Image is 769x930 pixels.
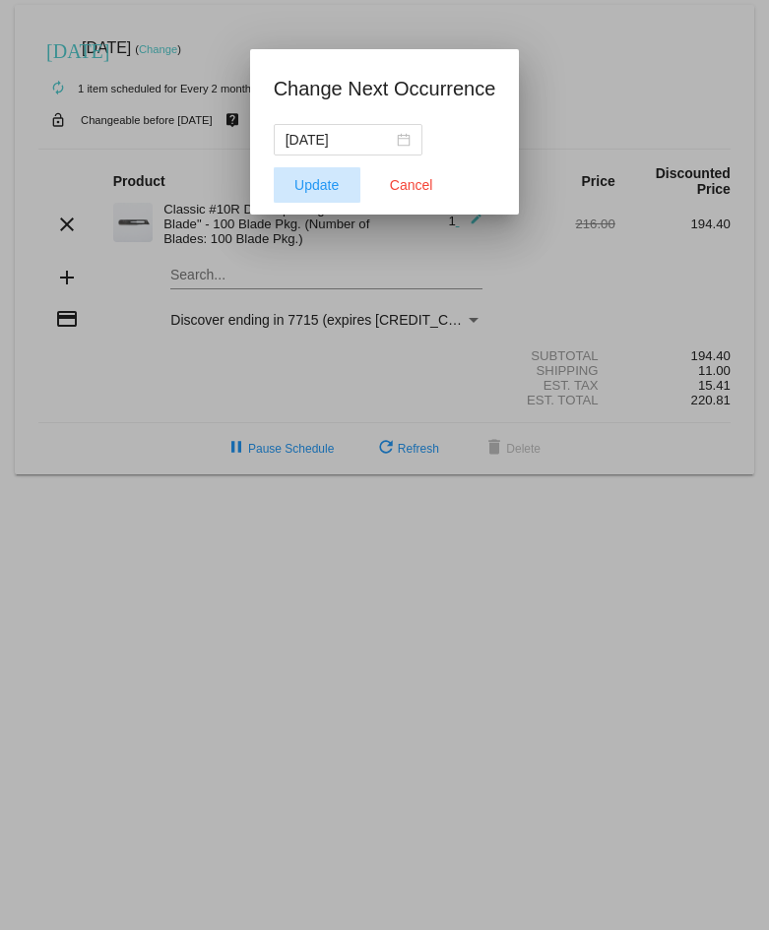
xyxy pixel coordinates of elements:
span: Cancel [390,177,433,193]
button: Close dialog [368,167,455,203]
h1: Change Next Occurrence [274,73,496,104]
span: Update [294,177,339,193]
button: Update [274,167,360,203]
input: Select date [286,129,393,151]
